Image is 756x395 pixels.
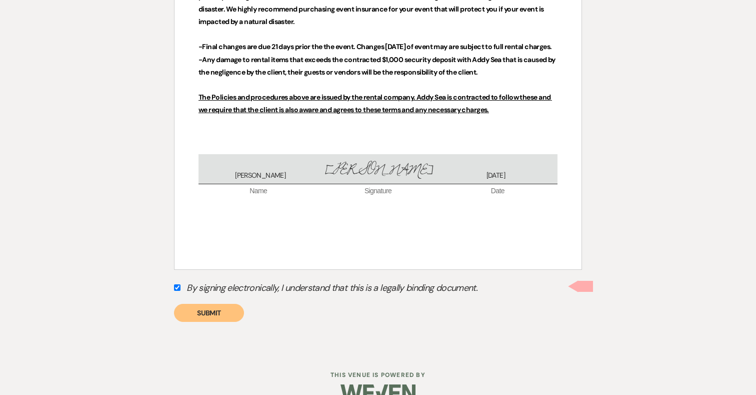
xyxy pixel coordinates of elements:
[198,55,556,77] strong: -Any damage to rental items that exceeds the contracted $1,000 security deposit with Addy Sea tha...
[201,171,319,181] span: [PERSON_NAME]
[198,42,552,51] strong: -Final changes are due 21 days prior the the event. Changes [DATE] of event may are subject to fu...
[198,186,318,196] span: Name
[318,186,437,196] span: Signature
[437,171,554,181] span: [DATE]
[174,280,582,299] label: By signing electronically, I understand that this is a legally binding document.
[319,159,436,181] span: [PERSON_NAME]
[174,304,244,322] button: Submit
[174,284,180,291] input: By signing electronically, I understand that this is a legally binding document.
[438,186,557,196] span: Date
[198,93,552,114] u: The Policies and procedures above are issued by the rental company. Addy Sea is contracted to fol...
